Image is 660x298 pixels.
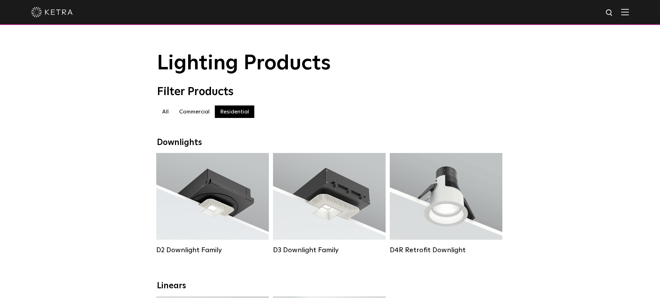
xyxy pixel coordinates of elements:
div: Downlights [157,138,503,148]
label: All [157,105,174,118]
span: Lighting Products [157,53,331,74]
a: D4R Retrofit Downlight Lumen Output:800Colors:White / BlackBeam Angles:15° / 25° / 40° / 60°Watta... [390,153,502,258]
div: D3 Downlight Family [273,246,386,254]
label: Commercial [174,105,215,118]
img: ketra-logo-2019-white [31,7,73,17]
label: Residential [215,105,254,118]
a: D2 Downlight Family Lumen Output:1200Colors:White / Black / Gloss Black / Silver / Bronze / Silve... [156,153,269,258]
img: Hamburger%20Nav.svg [621,9,629,15]
div: D4R Retrofit Downlight [390,246,502,254]
div: Filter Products [157,85,503,99]
div: Linears [157,281,503,291]
div: D2 Downlight Family [156,246,269,254]
a: D3 Downlight Family Lumen Output:700 / 900 / 1100Colors:White / Black / Silver / Bronze / Paintab... [273,153,386,258]
img: search icon [605,9,614,17]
